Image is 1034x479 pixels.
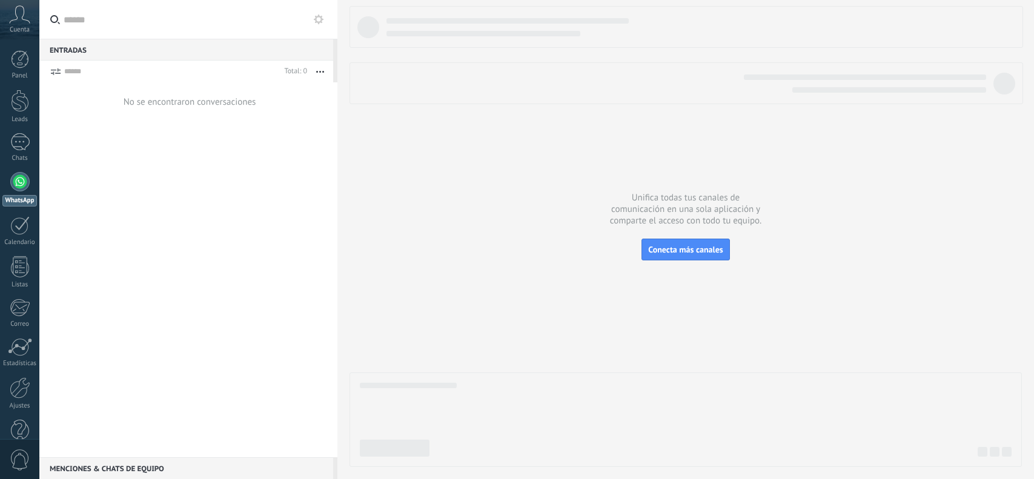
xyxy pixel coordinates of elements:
div: Ajustes [2,402,38,410]
div: WhatsApp [2,195,37,206]
div: Listas [2,281,38,289]
div: Total: 0 [280,65,307,78]
div: Panel [2,72,38,80]
div: Chats [2,154,38,162]
div: Leads [2,116,38,124]
div: Menciones & Chats de equipo [39,457,333,479]
div: No se encontraron conversaciones [124,96,256,108]
div: Entradas [39,39,333,61]
div: Calendario [2,239,38,246]
div: Correo [2,320,38,328]
span: Conecta más canales [648,244,723,255]
button: Conecta más canales [641,239,729,260]
span: Cuenta [10,26,30,34]
div: Estadísticas [2,360,38,368]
